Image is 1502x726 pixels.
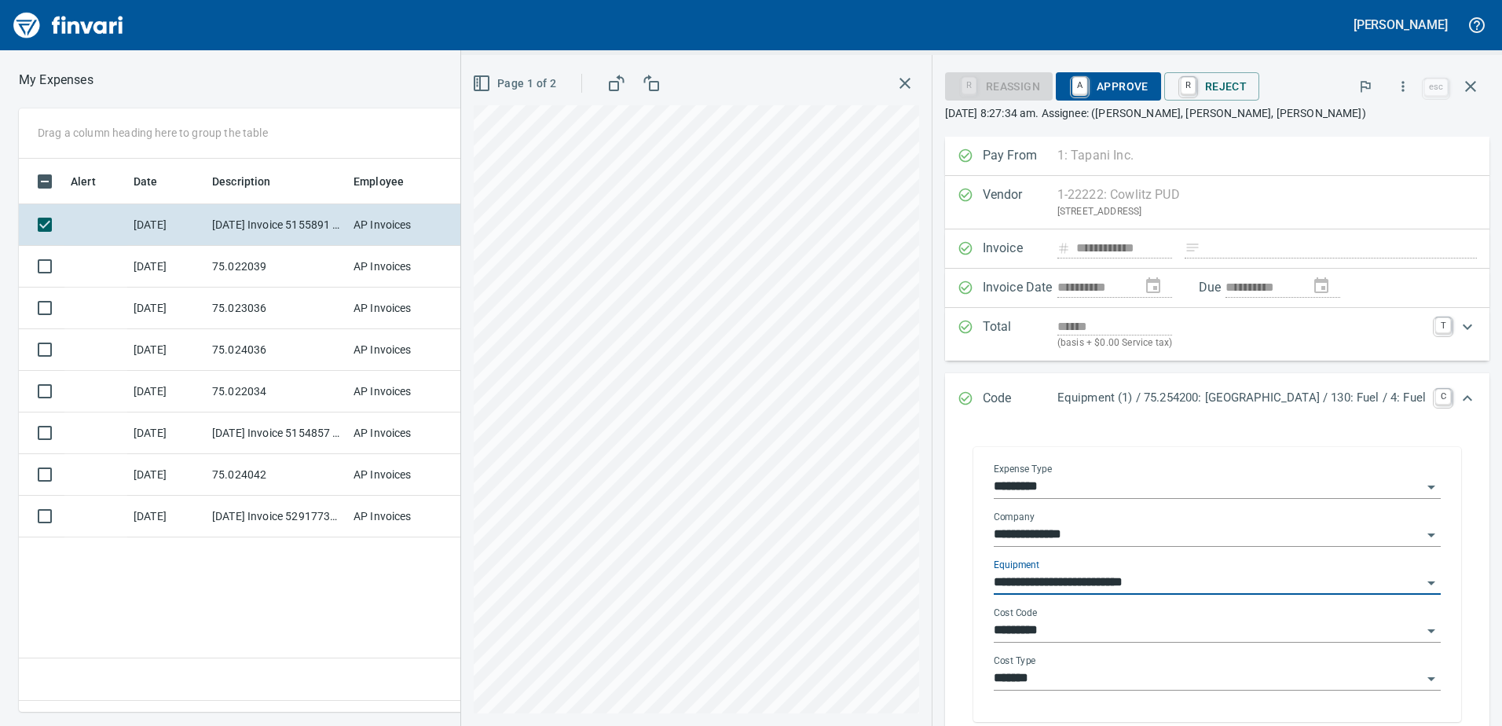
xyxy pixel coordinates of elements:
[475,74,556,93] span: Page 1 of 2
[127,496,206,537] td: [DATE]
[1354,16,1448,33] h5: [PERSON_NAME]
[347,204,465,246] td: AP Invoices
[206,371,347,412] td: 75.022034
[71,172,96,191] span: Alert
[1435,317,1451,333] a: T
[1420,572,1442,594] button: Open
[206,412,347,454] td: [DATE] Invoice 5154857 0925 from [GEOGRAPHIC_DATA] (1-22222)
[1181,77,1196,94] a: R
[945,373,1489,425] div: Expand
[38,125,268,141] p: Drag a column heading here to group the table
[1386,69,1420,104] button: More
[1072,77,1087,94] a: A
[354,172,404,191] span: Employee
[983,389,1057,409] p: Code
[127,412,206,454] td: [DATE]
[127,246,206,288] td: [DATE]
[347,371,465,412] td: AP Invoices
[206,288,347,329] td: 75.023036
[71,172,116,191] span: Alert
[1420,68,1489,105] span: Close invoice
[1420,524,1442,546] button: Open
[994,512,1035,522] label: Company
[134,172,158,191] span: Date
[127,454,206,496] td: [DATE]
[945,308,1489,361] div: Expand
[347,329,465,371] td: AP Invoices
[1056,72,1161,101] button: AApprove
[994,608,1037,618] label: Cost Code
[994,656,1036,665] label: Cost Type
[1420,668,1442,690] button: Open
[1068,73,1148,100] span: Approve
[127,371,206,412] td: [DATE]
[347,246,465,288] td: AP Invoices
[994,560,1039,570] label: Equipment
[127,329,206,371] td: [DATE]
[1420,620,1442,642] button: Open
[206,204,347,246] td: [DATE] Invoice 5155891 0925 from [GEOGRAPHIC_DATA] (1-22222)
[1350,13,1452,37] button: [PERSON_NAME]
[9,6,127,44] img: Finvari
[354,172,424,191] span: Employee
[994,464,1052,474] label: Expense Type
[1164,72,1259,101] button: RReject
[134,172,178,191] span: Date
[127,288,206,329] td: [DATE]
[1057,335,1426,351] p: (basis + $0.00 Service tax)
[19,71,93,90] nav: breadcrumb
[1057,389,1426,407] p: Equipment (1) / 75.254200: [GEOGRAPHIC_DATA] / 130: Fuel / 4: Fuel
[347,496,465,537] td: AP Invoices
[945,105,1489,121] p: [DATE] 8:27:34 am. Assignee: ([PERSON_NAME], [PERSON_NAME], [PERSON_NAME])
[983,317,1057,351] p: Total
[206,246,347,288] td: 75.022039
[127,204,206,246] td: [DATE]
[212,172,291,191] span: Description
[347,288,465,329] td: AP Invoices
[1420,476,1442,498] button: Open
[945,79,1053,92] div: Reassign
[1424,79,1448,96] a: esc
[1435,389,1451,405] a: C
[19,71,93,90] p: My Expenses
[469,69,562,98] button: Page 1 of 2
[1177,73,1247,100] span: Reject
[1348,69,1383,104] button: Flag
[212,172,271,191] span: Description
[206,329,347,371] td: 75.024036
[206,496,347,537] td: [DATE] Invoice 5291773334 from Vestis (1-10070)
[347,454,465,496] td: AP Invoices
[347,412,465,454] td: AP Invoices
[206,454,347,496] td: 75.024042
